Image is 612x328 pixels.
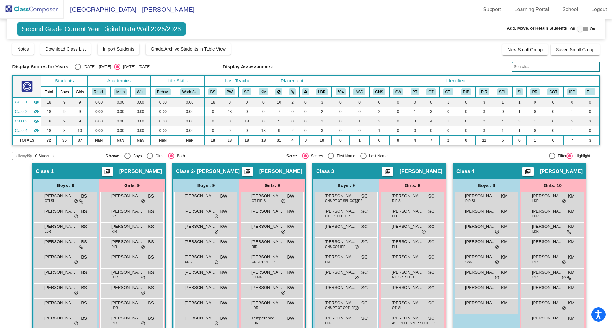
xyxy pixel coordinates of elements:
td: 1 [493,126,512,136]
span: [PERSON_NAME] [111,193,143,199]
td: 0.00 [110,126,131,136]
button: RR [530,88,540,95]
td: 1 [512,97,527,107]
td: 1 [512,126,527,136]
td: 31 [272,136,286,145]
mat-icon: picture_as_pdf [384,168,391,177]
td: 0 [563,97,581,107]
td: 0 [389,126,407,136]
span: Class 3 [15,118,27,124]
td: 4 [493,116,512,126]
span: Class 1 [36,168,54,175]
td: 2 [312,116,331,126]
a: Support [478,4,506,15]
td: 0 [221,97,238,107]
span: Display Scores for Years: [12,64,70,70]
td: 0 [349,107,369,116]
div: Highlight [573,153,590,159]
button: KM [259,88,268,95]
td: 0.00 [131,107,150,116]
div: Boys : 9 [173,179,239,192]
td: 0 [543,126,563,136]
td: 1 [349,116,369,126]
td: 6 [369,136,390,145]
button: SI [516,88,523,95]
td: 0.00 [150,116,175,126]
button: ELL [585,88,595,95]
th: Brittany Sbardella [205,87,221,97]
th: Speech and Language [493,87,512,97]
th: RTI Reading [475,87,493,97]
button: SC [242,88,251,95]
th: Aide to Students with Disabilities [349,87,369,97]
th: Co-Taught [543,87,563,97]
td: 0.00 [175,116,205,126]
td: 18 [41,126,56,136]
td: 0 [581,107,600,116]
a: Learning Portal [509,4,554,15]
td: 0 [457,97,475,107]
button: SW [393,88,403,95]
th: Boys [56,87,72,97]
a: School [557,4,583,15]
td: 0 [423,126,440,136]
td: 0 [255,107,272,116]
td: 0 [439,107,457,116]
td: 0.00 [150,97,175,107]
td: 0.00 [150,126,175,136]
td: 3 [475,97,493,107]
span: BW [287,193,294,199]
td: 2 [439,136,457,145]
td: 5 [563,116,581,126]
td: 0 [389,136,407,145]
td: 5 [272,116,286,126]
td: 3 [581,136,600,145]
span: Display Assessments: [223,64,273,70]
td: 0 [331,116,349,126]
td: 10 [312,136,331,145]
td: NaN [110,136,131,145]
td: 0 [205,126,221,136]
span: New Small Group [507,47,543,52]
mat-icon: picture_as_pdf [244,168,251,177]
button: Print Students Details [382,167,393,176]
td: 0.00 [110,97,131,107]
td: 10 [272,97,286,107]
span: [PERSON_NAME] [540,168,583,175]
th: Counseling [369,87,390,97]
div: Girls: 9 [379,179,446,192]
td: NaN [87,136,110,145]
td: 18 [41,116,56,126]
td: 3 [407,116,423,126]
td: 0 [407,97,423,107]
td: 18 [238,136,255,145]
td: 3 [312,126,331,136]
div: Last Name [367,153,388,159]
td: 18 [238,116,255,126]
span: Saved Small Group [556,47,594,52]
td: 6 [493,136,512,145]
span: [PERSON_NAME] [400,168,442,175]
td: NaN [175,136,205,145]
td: 9 [56,116,72,126]
span: Add, Move, or Retain Students [507,25,567,31]
td: 0 [286,116,299,126]
span: BS [81,193,87,199]
td: 6 [512,136,527,145]
span: Class 2 [176,168,194,175]
td: 0 [457,107,475,116]
th: Social Work [389,87,407,97]
td: 0.00 [175,126,205,136]
div: Girls [153,153,164,159]
td: 4 [407,136,423,145]
td: 0 [331,136,349,145]
th: Last Teacher [205,75,272,87]
div: Boys [131,153,142,159]
td: 0 [349,126,369,136]
td: 18 [205,97,221,107]
td: 2 [475,116,493,126]
th: Total [41,87,56,97]
span: Class 4 [15,128,27,134]
td: 0.00 [87,116,110,126]
th: Students [41,75,87,87]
